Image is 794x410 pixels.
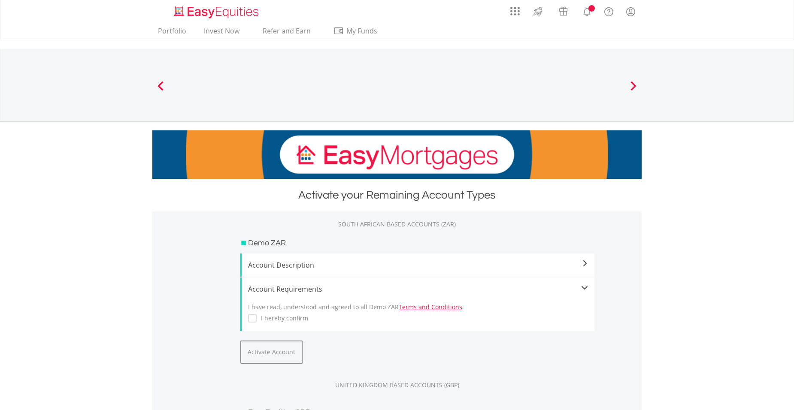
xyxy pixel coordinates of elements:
span: Refer and Earn [263,26,311,36]
span: My Funds [333,25,390,36]
img: thrive-v2.svg [531,4,545,18]
a: Vouchers [551,2,576,18]
img: EasyMortage Promotion Banner [152,130,642,179]
a: FAQ's and Support [598,2,620,19]
h3: Demo ZAR [248,237,286,249]
a: Home page [171,2,262,19]
a: Invest Now [200,27,243,40]
img: grid-menu-icon.svg [510,6,520,16]
div: Activate your Remaining Account Types [152,187,642,203]
img: EasyEquities_Logo.png [173,5,262,19]
div: UNITED KINGDOM BASED ACCOUNTS (GBP) [152,381,642,389]
button: Activate Account [240,341,303,364]
a: My Profile [620,2,642,21]
a: AppsGrid [505,2,525,16]
a: Portfolio [155,27,190,40]
a: Refer and Earn [254,27,319,40]
a: Terms and Conditions [399,303,462,311]
a: Notifications [576,2,598,19]
span: Account Description [248,260,588,270]
div: SOUTH AFRICAN BASED ACCOUNTS (ZAR) [152,220,642,229]
div: Account Requirements [248,284,588,294]
div: I have read, understood and agreed to all Demo ZAR . [248,294,588,325]
label: I hereby confirm [257,314,308,323]
img: vouchers-v2.svg [556,4,570,18]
